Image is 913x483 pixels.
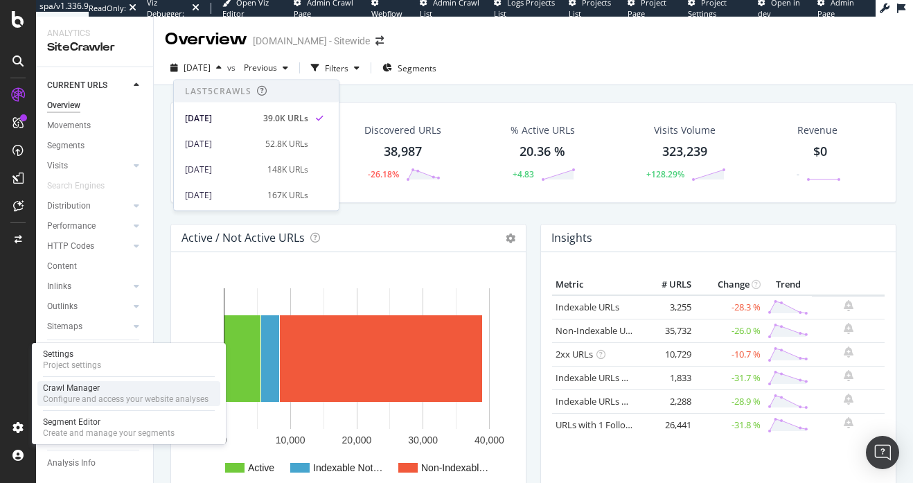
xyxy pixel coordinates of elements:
[43,394,209,405] div: Configure and access your website analyses
[47,159,68,173] div: Visits
[556,301,619,313] a: Indexable URLs
[185,85,251,97] div: Last 5 Crawls
[43,349,101,360] div: Settings
[47,118,91,133] div: Movements
[325,62,348,74] div: Filters
[305,57,365,79] button: Filters
[47,299,130,314] a: Outlinks
[695,413,764,437] td: -31.8 %
[368,168,399,180] div: -26.18%
[276,434,305,446] text: 10,000
[267,163,308,175] div: 148K URLs
[47,139,85,153] div: Segments
[47,219,96,234] div: Performance
[185,137,257,150] div: [DATE]
[47,299,78,314] div: Outlinks
[408,434,438,446] text: 30,000
[639,389,695,413] td: 2,288
[47,139,143,153] a: Segments
[511,123,575,137] div: % Active URLs
[513,168,534,180] div: +4.83
[47,78,130,93] a: CURRENT URLS
[552,274,639,295] th: Metric
[695,274,764,295] th: Change
[695,295,764,319] td: -28.3 %
[222,434,227,446] text: 0
[47,319,130,334] a: Sitemaps
[238,57,294,79] button: Previous
[695,389,764,413] td: -28.9 %
[371,8,402,19] span: Webflow
[797,168,799,180] div: -
[813,143,827,159] span: $0
[375,36,384,46] div: arrow-right-arrow-left
[47,319,82,334] div: Sitemaps
[551,229,592,247] h4: Insights
[475,434,504,446] text: 40,000
[47,456,143,471] a: Analysis Info
[238,62,277,73] span: Previous
[556,395,707,407] a: Indexable URLs with Bad Description
[844,417,853,428] div: bell-plus
[639,366,695,389] td: 1,833
[342,434,372,446] text: 20,000
[654,123,716,137] div: Visits Volume
[764,274,812,295] th: Trend
[47,456,96,471] div: Analysis Info
[639,342,695,366] td: 10,729
[639,295,695,319] td: 3,255
[47,259,77,274] div: Content
[37,347,220,372] a: SettingsProject settings
[639,319,695,342] td: 35,732
[47,118,143,133] a: Movements
[43,428,175,439] div: Create and manage your segments
[47,279,130,294] a: Inlinks
[662,143,707,161] div: 323,239
[43,416,175,428] div: Segment Editor
[47,78,107,93] div: CURRENT URLS
[185,188,259,201] div: [DATE]
[37,381,220,406] a: Crawl ManagerConfigure and access your website analyses
[253,34,370,48] div: [DOMAIN_NAME] - Sitewide
[47,239,130,254] a: HTTP Codes
[695,366,764,389] td: -31.7 %
[37,415,220,440] a: Segment EditorCreate and manage your segments
[695,319,764,342] td: -26.0 %
[89,3,126,14] div: ReadOnly:
[43,360,101,371] div: Project settings
[866,436,899,469] div: Open Intercom Messenger
[506,234,515,243] i: Options
[47,199,130,213] a: Distribution
[165,28,247,51] div: Overview
[639,274,695,295] th: # URLS
[47,28,142,39] div: Analytics
[844,323,853,334] div: bell-plus
[364,123,441,137] div: Discovered URLs
[47,279,71,294] div: Inlinks
[47,179,118,193] a: Search Engines
[47,239,94,254] div: HTTP Codes
[556,348,593,360] a: 2xx URLs
[263,112,308,124] div: 39.0K URLs
[844,394,853,405] div: bell-plus
[377,57,442,79] button: Segments
[695,342,764,366] td: -10.7 %
[265,137,308,150] div: 52.8K URLs
[556,419,657,431] a: URLs with 1 Follow Inlink
[43,383,209,394] div: Crawl Manager
[267,188,308,201] div: 167K URLs
[47,98,143,113] a: Overview
[184,62,211,73] span: 2025 Aug. 11th
[248,462,274,473] text: Active
[313,462,382,473] text: Indexable Not…
[47,219,130,234] a: Performance
[185,163,259,175] div: [DATE]
[47,98,80,113] div: Overview
[421,462,488,473] text: Non-Indexabl…
[47,39,142,55] div: SiteCrawler
[398,62,436,74] span: Segments
[47,159,130,173] a: Visits
[844,370,853,381] div: bell-plus
[520,143,565,161] div: 20.36 %
[844,346,853,358] div: bell-plus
